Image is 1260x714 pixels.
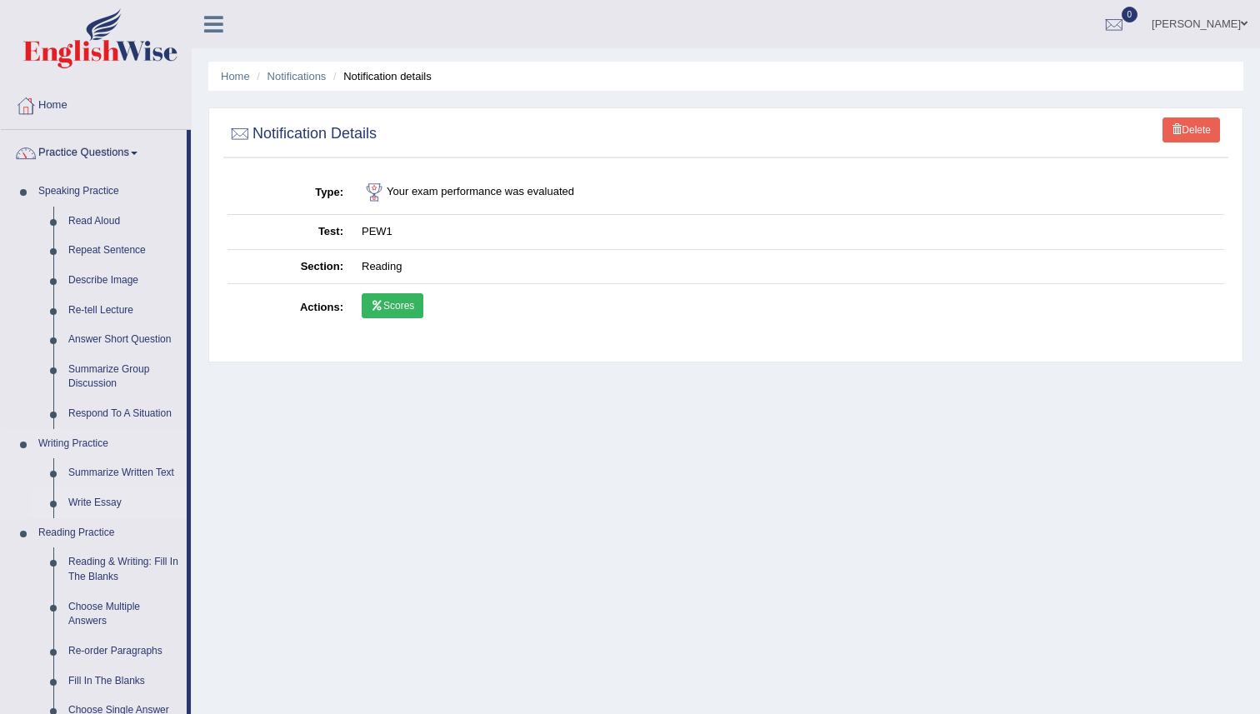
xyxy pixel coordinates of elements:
td: Your exam performance was evaluated [352,171,1224,215]
a: Delete [1162,117,1220,142]
a: Notifications [267,70,327,82]
th: Type [227,171,352,215]
a: Choose Multiple Answers [61,592,187,637]
h2: Notification Details [227,122,377,147]
a: Speaking Practice [31,177,187,207]
th: Actions [227,284,352,332]
a: Write Essay [61,488,187,518]
a: Summarize Written Text [61,458,187,488]
a: Home [221,70,250,82]
a: Scores [362,293,423,318]
a: Reading & Writing: Fill In The Blanks [61,547,187,592]
a: Re-tell Lecture [61,296,187,326]
a: Summarize Group Discussion [61,355,187,399]
a: Home [1,82,191,124]
a: Respond To A Situation [61,399,187,429]
td: Reading [352,249,1224,284]
li: Notification details [329,68,432,84]
a: Describe Image [61,266,187,296]
th: Test [227,215,352,250]
a: Re-order Paragraphs [61,637,187,667]
a: Answer Short Question [61,325,187,355]
a: Repeat Sentence [61,236,187,266]
span: 0 [1122,7,1138,22]
a: Reading Practice [31,518,187,548]
a: Writing Practice [31,429,187,459]
a: Fill In The Blanks [61,667,187,697]
a: Read Aloud [61,207,187,237]
th: Section [227,249,352,284]
a: Practice Questions [1,130,187,172]
td: PEW1 [352,215,1224,250]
